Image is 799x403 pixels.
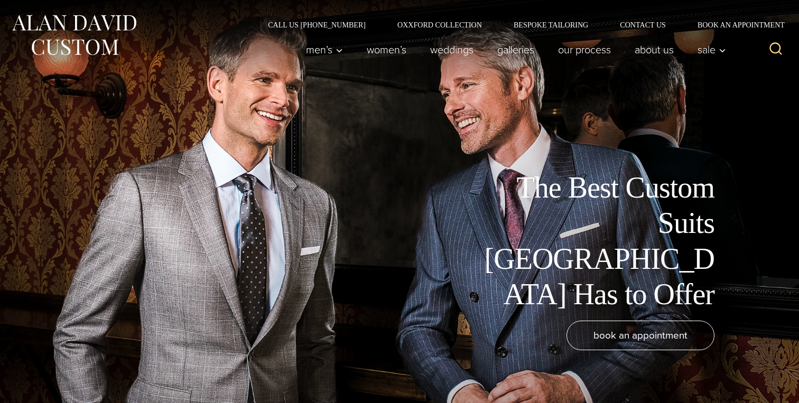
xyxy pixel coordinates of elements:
button: View Search Form [763,37,788,62]
img: Alan David Custom [11,12,137,59]
span: Men’s [306,44,343,55]
a: About Us [623,39,686,60]
h1: The Best Custom Suits [GEOGRAPHIC_DATA] Has to Offer [477,170,714,312]
a: Oxxford Collection [382,21,498,29]
nav: Secondary Navigation [252,21,788,29]
a: Our Process [546,39,623,60]
span: book an appointment [593,327,687,343]
span: Sale [698,44,726,55]
a: book an appointment [566,321,714,350]
a: Women’s [355,39,419,60]
a: Galleries [486,39,546,60]
nav: Primary Navigation [294,39,732,60]
a: weddings [419,39,486,60]
a: Bespoke Tailoring [498,21,604,29]
a: Contact Us [604,21,682,29]
a: Book an Appointment [682,21,788,29]
a: Call Us [PHONE_NUMBER] [252,21,382,29]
